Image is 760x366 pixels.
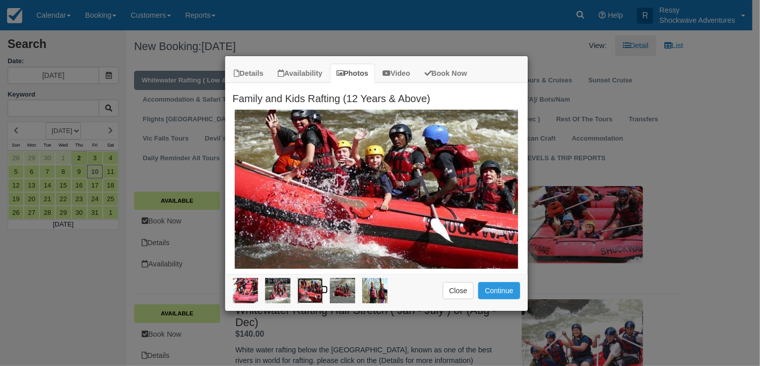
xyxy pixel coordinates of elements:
[362,278,388,303] img: S121-5
[265,278,290,303] img: S121-1
[298,278,323,303] img: S121-3
[233,278,258,303] img: S121-2
[376,64,417,83] a: Video
[271,64,329,83] a: Availability
[330,278,355,303] img: S121-4
[225,83,528,109] h2: Family and Kids Rafting (12 Years & Above)
[228,64,270,83] a: Details
[265,286,295,294] a: Kids Whitewater Rafting Zambezi river with Shockwa
[478,282,520,299] button: Continue
[233,286,263,294] a: Kids Whitewater Rafting Zambezi river with Shockwa
[225,83,528,268] div: Item Modal
[443,282,474,299] button: Close
[330,64,375,83] a: Photos
[418,64,474,83] a: Book Now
